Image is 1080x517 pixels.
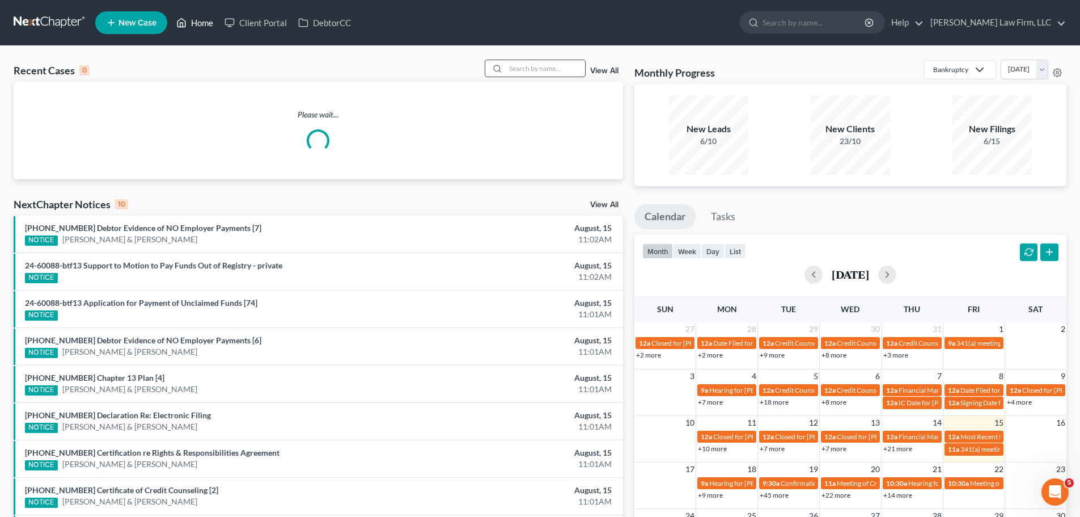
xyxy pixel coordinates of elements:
[763,386,774,394] span: 12a
[506,60,585,77] input: Search by name...
[899,432,1031,441] span: Financial Management for [PERSON_NAME]
[948,386,959,394] span: 12a
[423,447,612,459] div: August, 15
[590,201,619,209] a: View All
[931,322,943,336] span: 31
[634,204,696,229] a: Calendar
[713,432,798,441] span: Closed for [PERSON_NAME]
[760,351,785,359] a: +9 more
[948,398,959,407] span: 12a
[746,322,757,336] span: 28
[824,386,836,394] span: 12a
[899,339,1017,347] span: Credit Counseling for [PERSON_NAME]
[824,432,836,441] span: 12a
[960,398,1062,407] span: Signing Date for [PERSON_NAME]
[701,386,708,394] span: 9a
[908,479,1005,487] span: Hearing for Priority Logistics Inc.
[886,432,897,441] span: 12a
[775,432,860,441] span: Closed for [PERSON_NAME]
[925,12,1066,33] a: [PERSON_NAME] Law Firm, LLC
[590,67,619,75] a: View All
[25,310,58,321] div: NOTICE
[808,416,819,430] span: 12
[1028,304,1043,314] span: Sat
[811,123,890,136] div: New Clients
[725,243,746,259] button: list
[1060,369,1066,383] span: 9
[883,491,912,499] a: +14 more
[936,369,943,383] span: 7
[118,19,156,27] span: New Case
[821,398,846,406] a: +8 more
[423,346,612,358] div: 11:01AM
[423,297,612,309] div: August, 15
[636,351,661,359] a: +2 more
[948,339,955,347] span: 9a
[760,398,789,406] a: +18 more
[808,322,819,336] span: 29
[933,65,968,74] div: Bankruptcy
[423,485,612,496] div: August, 15
[948,479,969,487] span: 10:30a
[998,369,1005,383] span: 8
[25,373,164,383] a: [PHONE_NUMBER] Chapter 13 Plan [4]
[701,479,708,487] span: 9a
[824,479,836,487] span: 11a
[171,12,219,33] a: Home
[1010,386,1021,394] span: 12a
[115,199,128,209] div: 10
[886,12,924,33] a: Help
[423,372,612,384] div: August, 15
[423,384,612,395] div: 11:01AM
[811,136,890,147] div: 23/10
[423,234,612,245] div: 11:02AM
[904,304,920,314] span: Thu
[62,496,197,507] a: [PERSON_NAME] & [PERSON_NAME]
[837,479,963,487] span: Meeting of Creditors for [PERSON_NAME]
[841,304,859,314] span: Wed
[673,243,701,259] button: week
[25,236,58,246] div: NOTICE
[684,416,696,430] span: 10
[713,339,937,347] span: Date Filed for [GEOGRAPHIC_DATA][PERSON_NAME] & [PERSON_NAME]
[960,445,1079,453] span: 341(a) meeting for [PERSON_NAME], III
[781,479,909,487] span: Confirmation hearing for [PERSON_NAME]
[899,386,1031,394] span: Financial Management for [PERSON_NAME]
[1065,478,1074,487] span: 5
[948,445,959,453] span: 11a
[998,322,1005,336] span: 1
[775,339,893,347] span: Credit Counseling for [PERSON_NAME]
[952,136,1032,147] div: 6/15
[698,398,723,406] a: +7 more
[763,12,866,33] input: Search by name...
[62,421,197,432] a: [PERSON_NAME] & [PERSON_NAME]
[25,348,58,358] div: NOTICE
[25,423,58,433] div: NOTICE
[763,339,774,347] span: 12a
[25,498,58,508] div: NOTICE
[684,463,696,476] span: 17
[62,346,197,358] a: [PERSON_NAME] & [PERSON_NAME]
[746,416,757,430] span: 11
[883,351,908,359] a: +3 more
[25,460,58,470] div: NOTICE
[751,369,757,383] span: 4
[781,304,796,314] span: Tue
[763,479,780,487] span: 9:30a
[931,463,943,476] span: 21
[62,234,197,245] a: [PERSON_NAME] & [PERSON_NAME]
[14,64,90,77] div: Recent Cases
[698,491,723,499] a: +9 more
[25,260,282,270] a: 24-60088-btf13 Support to Motion to Pay Funds Out of Registry - private
[874,369,881,383] span: 6
[808,463,819,476] span: 19
[1055,416,1066,430] span: 16
[701,432,712,441] span: 12a
[698,444,727,453] a: +10 more
[25,410,211,420] a: [PHONE_NUMBER] Declaration Re: Electronic Filing
[709,479,798,487] span: Hearing for [PERSON_NAME]
[642,243,673,259] button: month
[763,432,774,441] span: 12a
[25,448,279,457] a: [PHONE_NUMBER] Certification re Rights & Responsibilities Agreement
[1007,398,1032,406] a: +4 more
